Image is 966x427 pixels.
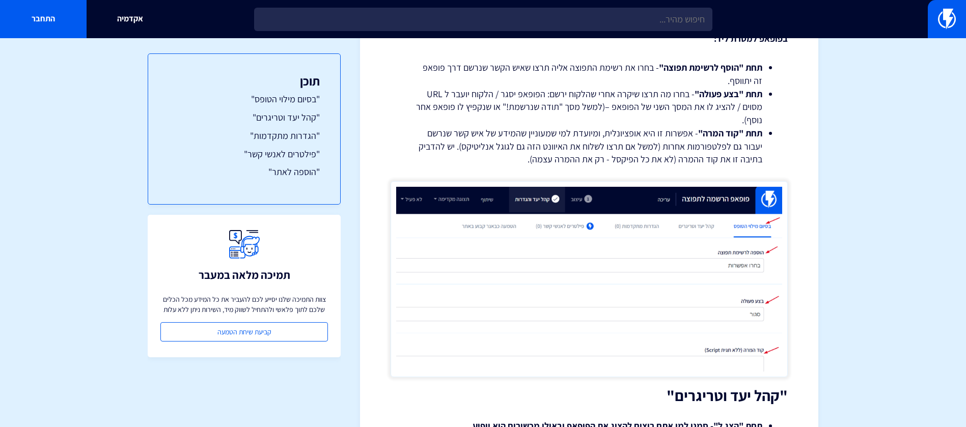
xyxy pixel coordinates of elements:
[254,8,712,31] input: חיפוש מהיר...
[169,129,320,143] a: "הגדרות מתקדמות"
[169,93,320,106] a: "בסיום מילוי הטופס"
[416,127,762,166] li: - אפשרות זו היא אופציונלית, ומיועדת למי שמעוניין שהמידע של איש קשר שנרשם יעבור גם לפלטפורמות אחרו...
[169,111,320,124] a: "קהל יעד וטריגרים"
[169,74,320,88] h3: תוכן
[169,148,320,161] a: "פילטרים לאנשי קשר"
[714,33,788,44] strong: בפופאפ למטרת ליד:
[695,88,762,100] strong: תחת "בצע פעולה"
[416,61,762,87] li: - בחרו את רשימת התפוצה אליה תרצו שאיש הקשר שנרשם דרך פופאפ זה יתווסף.
[391,387,788,404] h2: "קהל יעד וטריגרים"
[160,322,328,341] a: קביעת שיחת הטמעה
[416,88,762,127] li: - בחרו מה תרצו שיקרה אחרי שהלקוח ירשם: הפופאפ יסגר / הלקוח יועבר ל URL מסוים / להציג לו את המסך ה...
[698,127,762,139] strong: תחת "קוד המרה"
[169,165,320,179] a: "הוספה לאתר"
[659,62,762,73] strong: תחת "הוסף לרשימת תפוצה"
[160,294,328,315] p: צוות התמיכה שלנו יסייע לכם להעביר את כל המידע מכל הכלים שלכם לתוך פלאשי ולהתחיל לשווק מיד, השירות...
[199,269,290,281] h3: תמיכה מלאה במעבר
